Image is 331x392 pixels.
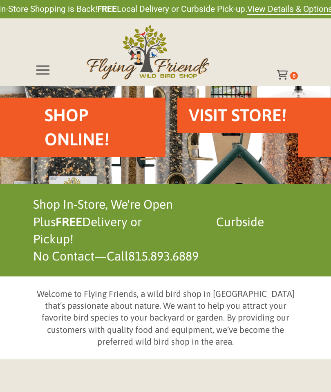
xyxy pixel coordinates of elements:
h2: VISIT STORE! [189,103,286,127]
span: 0 [293,73,295,79]
img: Flying Friends Wild Bird Shop Logo [87,25,209,80]
strong: FREE [56,215,82,229]
div: Welcome to Flying Friends, a wild bird shop in [GEOGRAPHIC_DATA] that’s passionate about nature. ... [33,288,298,348]
strong: FREE [97,4,117,14]
div: Toggle Off Canvas Content [33,60,53,80]
div: Toggle Off Canvas Content [277,70,290,80]
a: 815.893.6889 [128,249,199,263]
h2: Shop Online! [45,103,154,151]
p: Shop In-Store, We're Open Plus Delivery or Curbside Pickup! No Contact—Call [33,196,298,265]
